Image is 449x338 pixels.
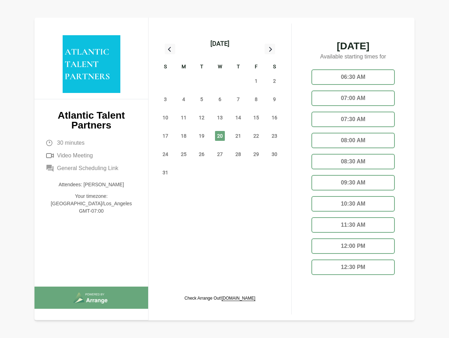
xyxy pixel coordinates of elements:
[192,63,211,72] div: T
[251,149,261,159] span: Friday, August 29, 2025
[311,259,395,275] div: 12:30 PM
[311,90,395,106] div: 07:00 AM
[270,94,279,104] span: Saturday, August 9, 2025
[160,113,170,123] span: Sunday, August 10, 2025
[215,131,225,141] span: Wednesday, August 20, 2025
[160,131,170,141] span: Sunday, August 17, 2025
[197,94,207,104] span: Tuesday, August 5, 2025
[311,69,395,85] div: 06:30 AM
[197,131,207,141] span: Tuesday, August 19, 2025
[270,76,279,86] span: Saturday, August 2, 2025
[179,131,189,141] span: Monday, August 18, 2025
[57,139,84,147] span: 30 minutes
[265,63,284,72] div: S
[311,196,395,212] div: 10:30 AM
[251,94,261,104] span: Friday, August 8, 2025
[57,151,93,160] span: Video Meeting
[197,113,207,123] span: Tuesday, August 12, 2025
[311,133,395,148] div: 08:00 AM
[229,63,247,72] div: T
[311,238,395,254] div: 12:00 PM
[270,131,279,141] span: Saturday, August 23, 2025
[251,76,261,86] span: Friday, August 1, 2025
[311,175,395,190] div: 09:30 AM
[46,111,137,130] p: Atlantic Talent Partners
[233,94,243,104] span: Thursday, August 7, 2025
[311,154,395,169] div: 08:30 AM
[210,39,229,49] div: [DATE]
[211,63,229,72] div: W
[175,63,193,72] div: M
[306,41,400,51] span: [DATE]
[270,149,279,159] span: Saturday, August 30, 2025
[156,63,175,72] div: S
[251,113,261,123] span: Friday, August 15, 2025
[160,94,170,104] span: Sunday, August 3, 2025
[215,113,225,123] span: Wednesday, August 13, 2025
[233,113,243,123] span: Thursday, August 14, 2025
[197,149,207,159] span: Tuesday, August 26, 2025
[46,181,137,188] p: Attendees: [PERSON_NAME]
[184,295,255,301] p: Check Arrange Out!
[233,149,243,159] span: Thursday, August 28, 2025
[247,63,266,72] div: F
[179,94,189,104] span: Monday, August 4, 2025
[306,51,400,64] p: Available starting times for
[251,131,261,141] span: Friday, August 22, 2025
[160,168,170,177] span: Sunday, August 31, 2025
[233,131,243,141] span: Thursday, August 21, 2025
[179,113,189,123] span: Monday, August 11, 2025
[46,193,137,215] p: Your timezone: [GEOGRAPHIC_DATA]/Los_Angeles GMT-07:00
[311,112,395,127] div: 07:30 AM
[160,149,170,159] span: Sunday, August 24, 2025
[215,94,225,104] span: Wednesday, August 6, 2025
[57,164,118,173] span: General Scheduling Link
[179,149,189,159] span: Monday, August 25, 2025
[311,217,395,233] div: 11:30 AM
[270,113,279,123] span: Saturday, August 16, 2025
[222,296,255,301] a: [DOMAIN_NAME]
[215,149,225,159] span: Wednesday, August 27, 2025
